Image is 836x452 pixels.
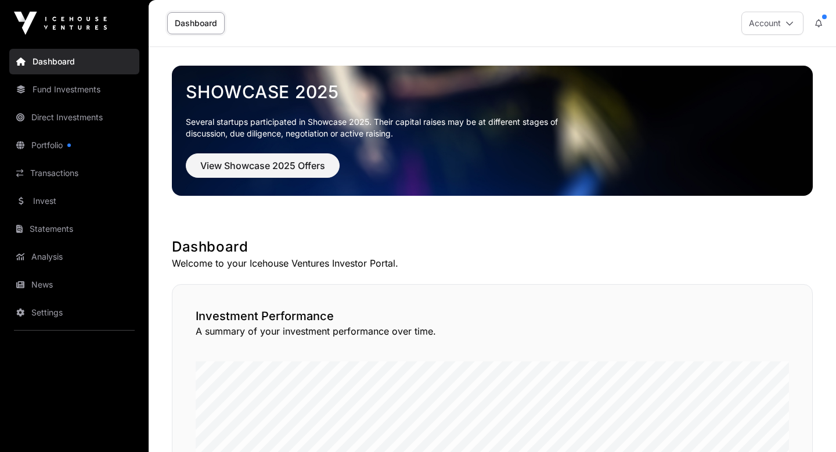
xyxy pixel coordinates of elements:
[9,272,139,297] a: News
[172,238,813,256] h1: Dashboard
[9,77,139,102] a: Fund Investments
[186,81,799,102] a: Showcase 2025
[172,256,813,270] p: Welcome to your Icehouse Ventures Investor Portal.
[9,244,139,270] a: Analysis
[196,324,789,338] p: A summary of your investment performance over time.
[14,12,107,35] img: Icehouse Ventures Logo
[172,66,813,196] img: Showcase 2025
[200,159,325,173] span: View Showcase 2025 Offers
[186,165,340,177] a: View Showcase 2025 Offers
[741,12,803,35] button: Account
[9,132,139,158] a: Portfolio
[9,216,139,242] a: Statements
[167,12,225,34] a: Dashboard
[186,153,340,178] button: View Showcase 2025 Offers
[9,105,139,130] a: Direct Investments
[9,49,139,74] a: Dashboard
[196,308,789,324] h2: Investment Performance
[186,116,576,139] p: Several startups participated in Showcase 2025. Their capital raises may be at different stages o...
[9,300,139,325] a: Settings
[9,160,139,186] a: Transactions
[9,188,139,214] a: Invest
[778,396,836,452] iframe: Chat Widget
